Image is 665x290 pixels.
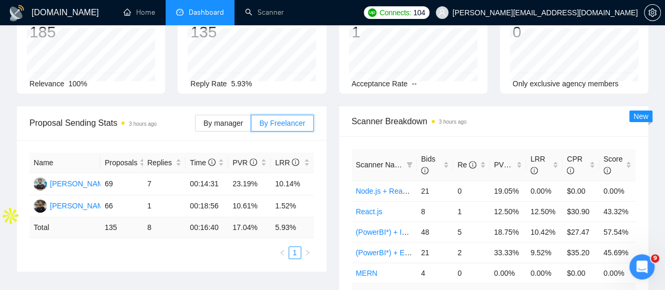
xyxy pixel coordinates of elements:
span: Bids [421,155,435,175]
a: homeHome [124,8,155,17]
span: info-circle [469,161,476,168]
span: Scanner Breakdown [352,115,636,128]
span: info-circle [567,167,574,174]
td: 5 [453,222,489,242]
span: Connects: [380,7,411,18]
span: dashboard [176,8,183,16]
span: Dashboard [189,8,224,17]
img: TS [34,177,47,191]
td: 7 [143,173,186,195]
span: info-circle [208,158,216,166]
span: left [279,249,285,256]
span: PVR [232,158,257,167]
span: By manager [203,119,243,127]
button: setting [644,4,661,21]
span: 5.93% [231,79,252,88]
td: $27.47 [562,222,599,242]
td: 00:14:31 [186,173,228,195]
time: 3 hours ago [439,119,467,125]
button: left [276,246,289,259]
th: Proposals [100,153,143,173]
li: Next Page [301,246,314,259]
td: 0.00% [599,181,636,201]
time: 3 hours ago [129,121,157,127]
a: setting [644,8,661,17]
td: 4 [417,263,453,283]
span: right [304,249,311,256]
td: 17.04 % [228,217,271,238]
td: 0 [453,263,489,283]
td: 69 [100,173,143,195]
span: CPR [567,155,582,175]
th: Replies [143,153,186,173]
span: 100% [68,79,87,88]
span: 9 [651,254,659,263]
td: 48 [417,222,453,242]
td: 23.19% [228,173,271,195]
span: Reply Rate [190,79,227,88]
td: 8 [143,217,186,238]
a: (PowerBI*) + Expert [356,248,421,257]
td: 45.69% [599,242,636,263]
span: Replies [147,157,173,168]
span: setting [644,8,660,17]
iframe: Intercom live chat [629,254,654,279]
button: right [301,246,314,259]
a: Node.js + React.js (Expert) [356,187,444,195]
span: info-circle [530,167,538,174]
td: 00:16:40 [186,217,228,238]
li: 1 [289,246,301,259]
span: PVR [494,161,519,169]
td: 10.14% [271,173,313,195]
span: user [438,9,446,16]
td: 18.75% [490,222,526,242]
span: info-circle [603,167,611,174]
span: Score [603,155,623,175]
span: filter [406,162,413,168]
span: info-circle [292,158,299,166]
span: filter [404,157,415,173]
td: 0.00% [490,263,526,283]
span: Proposal Sending Stats [29,116,195,129]
span: Acceptance Rate [352,79,408,88]
span: -- [412,79,416,88]
span: info-circle [421,167,428,174]
td: 0.00% [526,181,562,201]
img: upwork-logo.png [368,8,376,17]
span: Scanner Name [356,161,405,169]
th: Name [29,153,100,173]
span: LRR [275,158,299,167]
span: Only exclusive agency members [513,79,619,88]
span: Proposals [105,157,137,168]
span: info-circle [511,161,518,168]
a: (PowerBI*) + Intermediate [356,228,441,236]
a: MERN [356,269,377,277]
td: 0.00% [599,263,636,283]
a: 1 [289,247,301,258]
span: Re [457,161,476,169]
span: 104 [413,7,425,18]
td: 21 [417,242,453,263]
td: $0.00 [562,181,599,201]
span: Time [190,158,215,167]
span: By Freelancer [259,119,305,127]
td: 9.52% [526,242,562,263]
img: logo [8,5,25,22]
a: searchScanner [245,8,284,17]
td: 5.93 % [271,217,313,238]
div: [PERSON_NAME] [50,178,110,189]
td: 10.42% [526,222,562,242]
td: 0.00% [526,263,562,283]
span: Relevance [29,79,64,88]
li: Previous Page [276,246,289,259]
span: LRR [530,155,545,175]
td: 0 [453,181,489,201]
td: $35.20 [562,242,599,263]
span: info-circle [250,158,257,166]
td: 57.54% [599,222,636,242]
td: 135 [100,217,143,238]
td: 33.33% [490,242,526,263]
a: TS[PERSON_NAME] [34,179,110,187]
td: 19.05% [490,181,526,201]
td: $0.00 [562,263,599,283]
